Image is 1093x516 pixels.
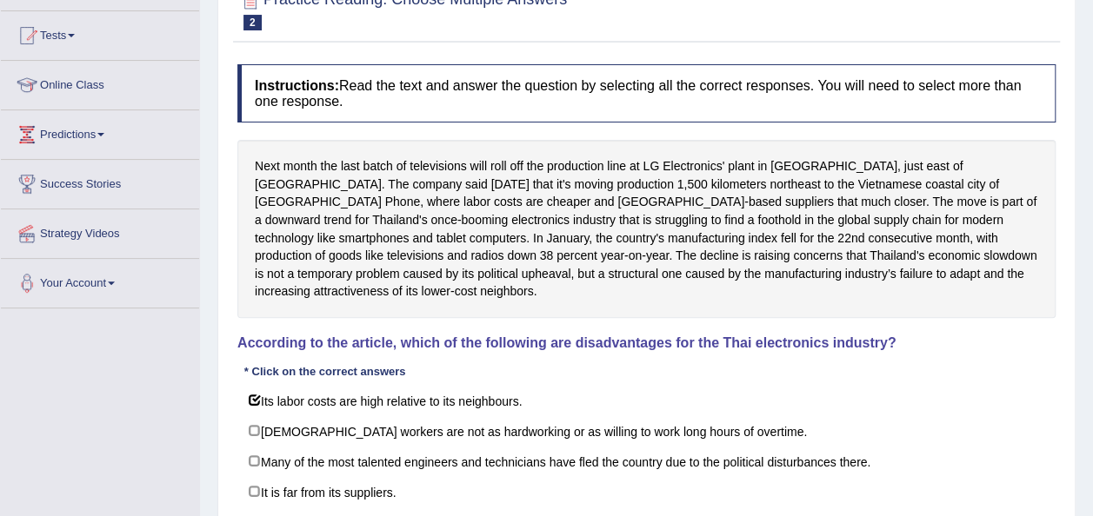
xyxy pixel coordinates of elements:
[237,446,1056,477] label: Many of the most talented engineers and technicians have fled the country due to the political di...
[255,78,339,93] b: Instructions:
[1,209,199,253] a: Strategy Videos
[1,160,199,203] a: Success Stories
[1,110,199,154] a: Predictions
[237,364,412,380] div: * Click on the correct answers
[237,64,1056,122] h4: Read the text and answer the question by selecting all the correct responses. You will need to se...
[237,385,1056,416] label: Its labor costs are high relative to its neighbours.
[1,11,199,55] a: Tests
[237,415,1056,447] label: [DEMOGRAPHIC_DATA] workers are not as hardworking or as willing to work long hours of overtime.
[1,61,199,104] a: Online Class
[1,259,199,302] a: Your Account
[237,335,1056,351] h4: According to the article, which of the following are disadvantages for the Thai electronics indus...
[243,15,262,30] span: 2
[237,476,1056,507] label: It is far from its suppliers.
[237,140,1056,318] div: Next month the last batch of televisions will roll off the production line at LG Electronics' pla...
